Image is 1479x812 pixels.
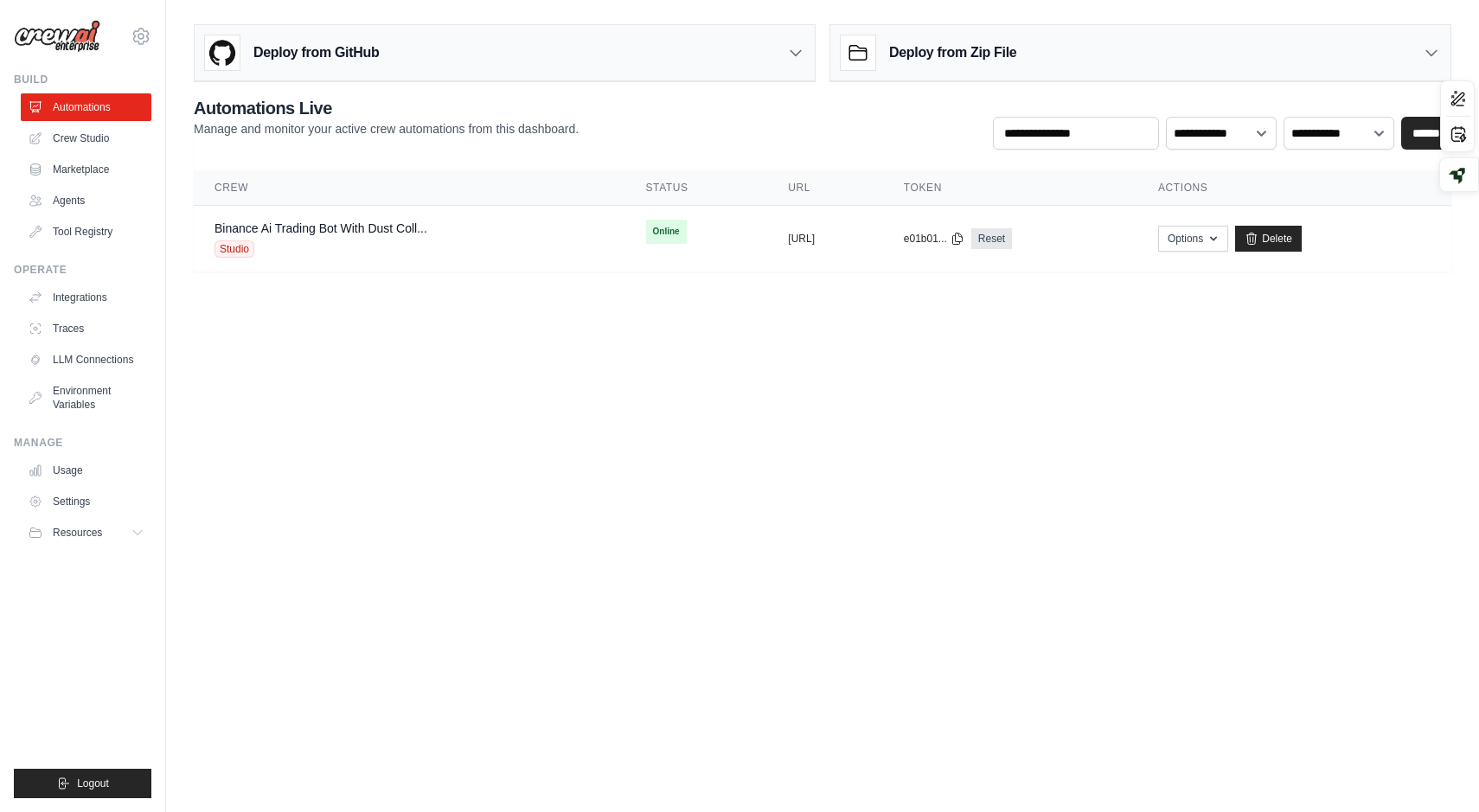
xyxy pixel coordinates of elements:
[21,488,151,515] a: Settings
[1235,226,1302,252] a: Delete
[1137,170,1451,206] th: Actions
[21,125,151,152] a: Crew Studio
[21,315,151,342] a: Traces
[646,220,687,244] span: Online
[14,263,151,277] div: Operate
[205,35,240,70] img: GitHub Logo
[214,221,427,235] a: Binance Ai Trading Bot With Dust Coll...
[883,170,1137,206] th: Token
[767,170,882,206] th: URL
[14,20,100,53] img: Logo
[77,777,109,790] span: Logout
[194,170,625,206] th: Crew
[21,218,151,246] a: Tool Registry
[194,120,579,137] p: Manage and monitor your active crew automations from this dashboard.
[253,42,379,63] h3: Deploy from GitHub
[21,187,151,214] a: Agents
[21,457,151,484] a: Usage
[14,436,151,450] div: Manage
[14,73,151,86] div: Build
[21,93,151,121] a: Automations
[14,769,151,798] button: Logout
[904,232,964,246] button: e01b01...
[194,96,579,120] h2: Automations Live
[21,519,151,547] button: Resources
[21,377,151,419] a: Environment Variables
[53,526,102,540] span: Resources
[889,42,1016,63] h3: Deploy from Zip File
[625,170,768,206] th: Status
[21,346,151,374] a: LLM Connections
[971,228,1012,249] a: Reset
[21,156,151,183] a: Marketplace
[214,240,254,258] span: Studio
[21,284,151,311] a: Integrations
[1158,226,1228,252] button: Options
